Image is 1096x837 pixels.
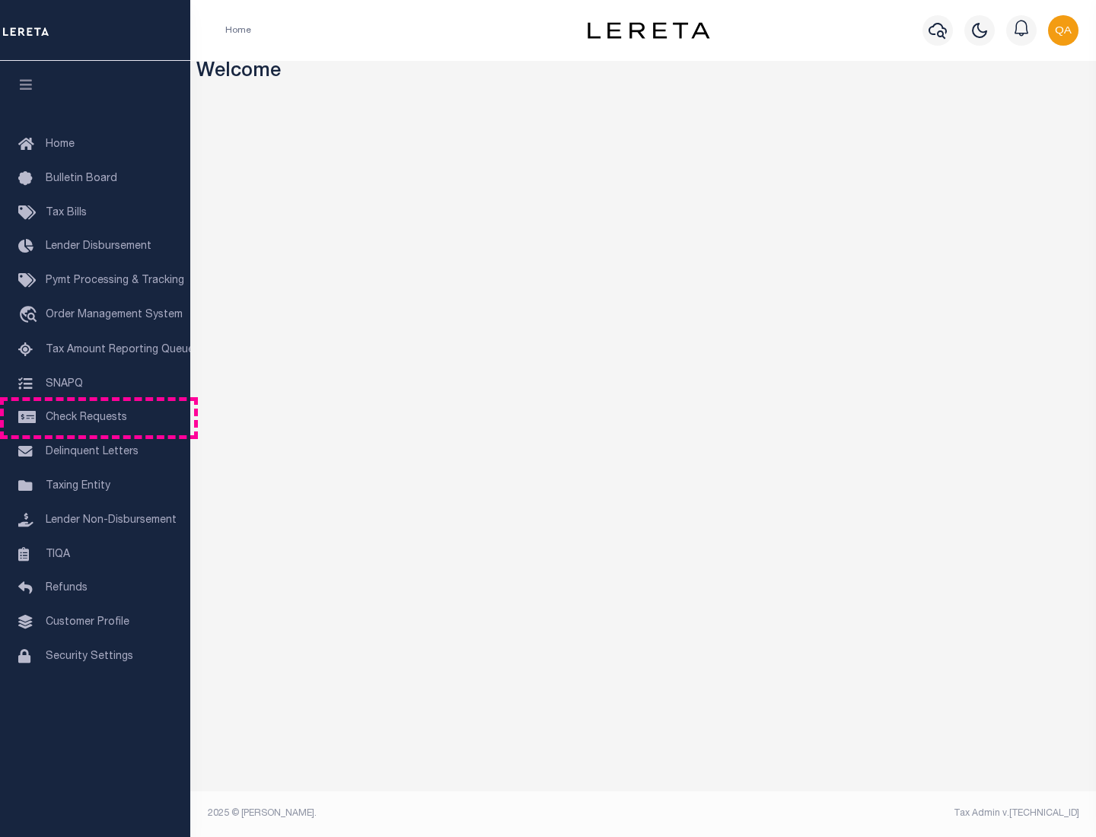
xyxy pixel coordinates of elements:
[655,807,1079,820] div: Tax Admin v.[TECHNICAL_ID]
[46,241,151,252] span: Lender Disbursement
[225,24,251,37] li: Home
[46,378,83,389] span: SNAPQ
[46,208,87,218] span: Tax Bills
[196,61,1091,84] h3: Welcome
[18,306,43,326] i: travel_explore
[46,412,127,423] span: Check Requests
[46,310,183,320] span: Order Management System
[46,345,194,355] span: Tax Amount Reporting Queue
[46,173,117,184] span: Bulletin Board
[46,583,88,594] span: Refunds
[46,651,133,662] span: Security Settings
[1048,15,1078,46] img: svg+xml;base64,PHN2ZyB4bWxucz0iaHR0cDovL3d3dy53My5vcmcvMjAwMC9zdmciIHBvaW50ZXItZXZlbnRzPSJub25lIi...
[196,807,644,820] div: 2025 © [PERSON_NAME].
[46,139,75,150] span: Home
[46,275,184,286] span: Pymt Processing & Tracking
[46,617,129,628] span: Customer Profile
[46,515,177,526] span: Lender Non-Disbursement
[46,447,139,457] span: Delinquent Letters
[46,549,70,559] span: TIQA
[46,481,110,492] span: Taxing Entity
[588,22,709,39] img: logo-dark.svg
